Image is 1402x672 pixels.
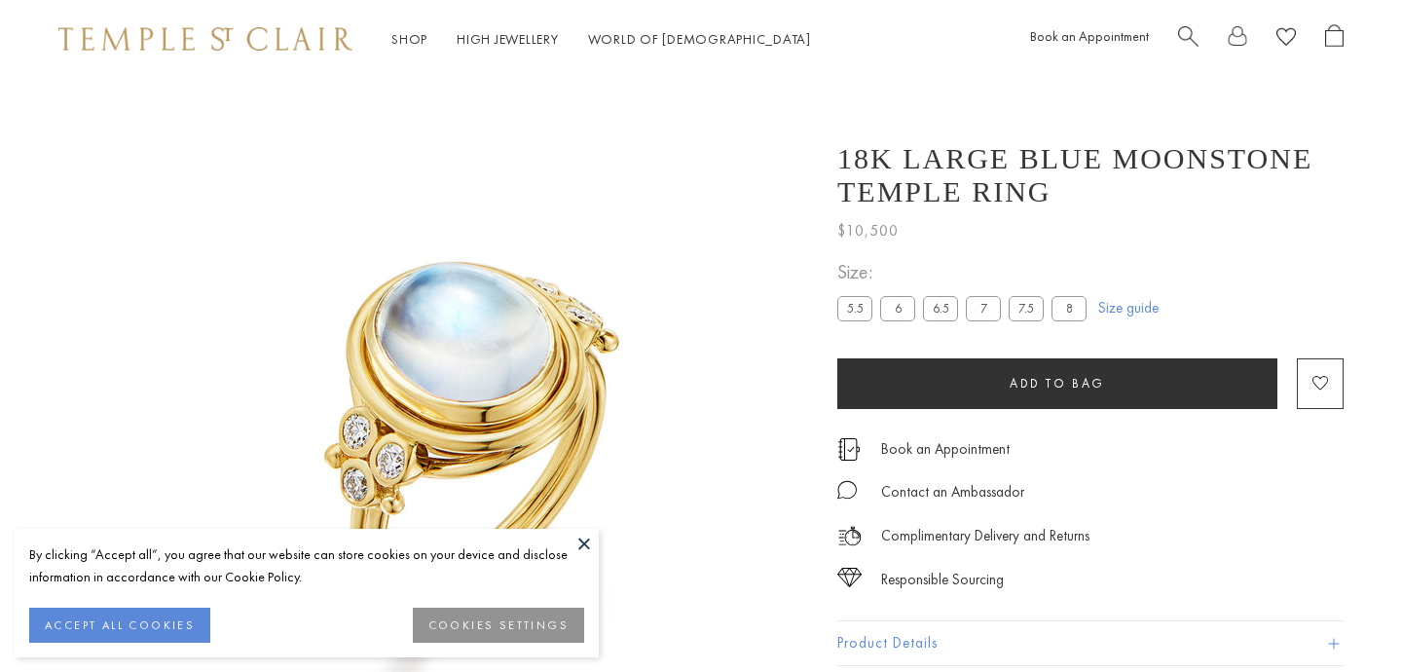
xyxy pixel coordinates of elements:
[837,218,899,243] span: $10,500
[881,480,1024,504] div: Contact an Ambassador
[881,568,1004,592] div: Responsible Sourcing
[29,543,584,588] div: By clicking “Accept all”, you agree that our website can store cookies on your device and disclos...
[881,524,1089,548] p: Complimentary Delivery and Returns
[837,358,1277,409] button: Add to bag
[1325,24,1344,55] a: Open Shopping Bag
[837,480,857,500] img: MessageIcon-01_2.svg
[1276,24,1296,55] a: View Wishlist
[837,438,861,461] img: icon_appointment.svg
[1051,296,1087,320] label: 8
[1009,296,1044,320] label: 7.5
[391,27,811,52] nav: Main navigation
[837,524,862,548] img: icon_delivery.svg
[1030,27,1149,45] a: Book an Appointment
[966,296,1001,320] label: 7
[837,296,872,320] label: 5.5
[391,30,427,48] a: ShopShop
[58,27,352,51] img: Temple St. Clair
[837,568,862,587] img: icon_sourcing.svg
[1098,298,1159,317] a: Size guide
[923,296,958,320] label: 6.5
[588,30,811,48] a: World of [DEMOGRAPHIC_DATA]World of [DEMOGRAPHIC_DATA]
[457,30,559,48] a: High JewelleryHigh Jewellery
[837,142,1344,208] h1: 18K Large Blue Moonstone Temple Ring
[837,256,1094,288] span: Size:
[1178,24,1199,55] a: Search
[880,296,915,320] label: 6
[413,608,584,643] button: COOKIES SETTINGS
[881,438,1010,460] a: Book an Appointment
[1305,580,1383,653] iframe: Gorgias live chat messenger
[1010,375,1105,392] span: Add to bag
[837,621,1344,665] button: Product Details
[29,608,210,643] button: ACCEPT ALL COOKIES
